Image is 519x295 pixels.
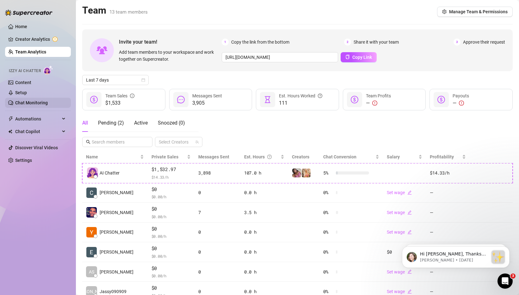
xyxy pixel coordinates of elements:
span: $0 [151,265,191,272]
img: Eirene Cartujan… [86,247,97,257]
div: 0 [198,229,237,236]
button: Manage Team & Permissions [437,7,513,17]
span: 0 % [323,268,333,275]
span: $0 [151,186,191,193]
td: — [426,183,470,203]
span: Jassy090909 [100,288,127,295]
div: 0 [198,288,237,295]
div: 3,898 [198,169,237,176]
div: 7 [198,209,237,216]
div: 0.0 h [244,249,284,255]
span: 0 % [323,229,333,236]
span: [PERSON_NAME] [100,268,133,275]
span: Payouts [453,93,469,98]
span: Invite your team! [119,38,222,46]
img: AI Chatter [43,65,53,75]
span: $ 0.00 /h [151,253,191,259]
img: Jay Richardson [86,207,97,218]
span: 1 [222,39,229,46]
span: 5 % [323,169,333,176]
span: $0 [151,245,191,252]
td: — [426,203,470,223]
span: 0 % [323,249,333,255]
span: Private Sales [151,154,178,159]
span: Izzy AI Chatter [9,68,41,74]
img: logo-BBDzfeDw.svg [5,9,53,16]
span: edit [407,210,412,215]
a: Set wageedit [387,269,412,274]
span: Approve their request [463,39,505,46]
td: — [426,223,470,243]
a: Home [15,24,27,29]
span: [PERSON_NAME] [75,288,108,295]
span: AS [89,268,94,275]
span: $ 14.33 /h [151,174,191,180]
div: $14.33 /h [430,169,466,176]
a: Set wageedit [387,230,412,235]
span: Chat Copilot [15,126,60,137]
span: 3 [510,273,516,279]
div: — [453,99,469,107]
div: 0.0 h [244,288,284,295]
span: Profitability [430,154,454,159]
span: info-circle [130,92,134,99]
span: search [86,140,90,144]
span: calendar [141,78,145,82]
img: Youmi Oh [86,227,97,237]
span: setting [442,9,447,14]
span: $0 [151,205,191,213]
img: Chat Copilot [8,129,12,134]
div: — [366,99,391,107]
span: [PERSON_NAME] [100,249,133,255]
button: Copy Link [341,52,377,62]
span: dollar-circle [90,96,98,103]
img: Anthia [302,169,311,177]
a: Team Analytics [15,49,46,54]
span: message [177,96,185,103]
span: dollar-circle [351,96,358,103]
span: Chat Conversion [323,154,356,159]
span: $ 0.00 /h [151,213,191,220]
h2: Team [82,4,148,16]
div: 0.0 h [244,189,284,196]
span: Automations [15,114,60,124]
span: Salary [387,154,400,159]
span: Copy the link from the bottom [231,39,289,46]
span: Team Profits [366,93,391,98]
input: Search members [92,138,144,145]
a: Settings [15,158,32,163]
span: 2 [344,39,351,46]
span: edit [407,230,412,234]
span: edit [407,289,412,294]
a: Discover Viral Videos [15,145,58,150]
span: team [195,140,199,144]
div: 3.5 h [244,209,284,216]
span: 0 % [323,209,333,216]
iframe: Intercom notifications message [392,234,519,278]
span: Add team members to your workspace and work together on Supercreator. [119,49,219,63]
span: thunderbolt [8,116,13,121]
a: Setup [15,90,27,95]
span: [PERSON_NAME] [100,209,133,216]
div: Team Sales [105,92,134,99]
span: Active [134,120,148,126]
span: Name [86,153,139,160]
div: Pending ( 2 ) [98,119,124,127]
span: hourglass [264,96,271,103]
th: Creators [288,151,320,163]
iframe: Intercom live chat [497,273,513,289]
span: exclamation-circle [459,101,464,106]
span: dollar-circle [437,96,445,103]
span: [PERSON_NAME] [100,189,133,196]
span: question-circle [267,153,272,160]
a: Creator Analytics exclamation-circle [15,34,66,44]
span: edit [407,190,412,195]
span: $1,533 [105,99,134,107]
img: Celest B [86,187,97,198]
span: $ 0.00 /h [151,273,191,279]
span: [PERSON_NAME] [100,229,133,236]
